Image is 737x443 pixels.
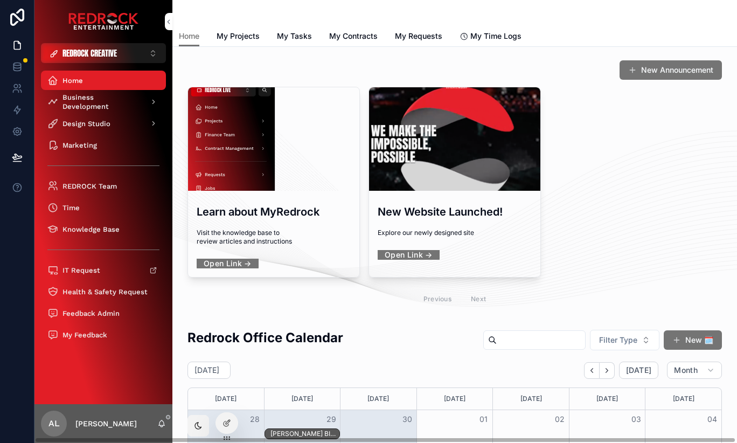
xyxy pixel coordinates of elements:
[477,413,490,426] button: 01
[667,362,722,379] button: Month
[41,176,166,196] a: REDROCK Team
[187,87,360,278] a: Learn about MyRedrockVisit the knowledge base to review articles and instructionsOpen Link →
[62,47,117,59] span: REDROCK CREATIVE
[75,418,137,429] p: [PERSON_NAME]
[571,388,644,410] div: [DATE]
[369,87,540,191] div: Screenshot-2025-08-19-at-10.28.09-AM.png
[62,182,117,191] span: REDROCK Team
[664,330,722,350] button: New 🗓️
[248,413,261,426] button: 28
[41,135,166,155] a: Marketing
[395,26,442,48] a: My Requests
[495,388,567,410] div: [DATE]
[179,31,199,41] span: Home
[342,388,415,410] div: [DATE]
[584,362,600,379] button: Back
[62,93,141,112] span: Business Development
[41,71,166,90] a: Home
[590,330,659,350] button: Select Button
[470,31,522,41] span: My Time Logs
[48,417,60,430] span: AL
[62,225,120,234] span: Knowledge Base
[41,303,166,323] a: Feedback Admin
[217,26,260,48] a: My Projects
[62,141,97,150] span: Marketing
[619,362,658,379] button: [DATE]
[194,365,219,376] h2: [DATE]
[68,13,138,30] img: App logo
[600,362,615,379] button: Next
[188,87,359,191] div: Screenshot-2025-08-19-at-2.09.49-PM.png
[674,365,698,375] span: Month
[266,388,339,410] div: [DATE]
[553,413,566,426] button: 02
[62,287,148,296] span: Health & Safety Request
[41,92,166,112] a: Business Development
[41,114,166,133] a: Design Studio
[41,282,166,301] a: Health & Safety Request
[706,413,719,426] button: 04
[277,31,312,41] span: My Tasks
[62,330,107,340] span: My Feedback
[62,266,100,275] span: IT Request
[419,388,491,410] div: [DATE]
[62,309,120,318] span: Feedback Admin
[620,60,722,80] button: New Announcement
[41,260,166,280] a: IT Request
[325,413,338,426] button: 29
[41,43,166,63] button: Select Button
[277,26,312,48] a: My Tasks
[460,26,522,48] a: My Time Logs
[41,325,166,344] a: My Feedback
[190,388,262,410] div: [DATE]
[197,255,259,272] a: Open Link →
[329,31,378,41] span: My Contracts
[62,119,110,128] span: Design Studio
[217,31,260,41] span: My Projects
[395,31,442,41] span: My Requests
[41,219,166,239] a: Knowledge Base
[197,204,351,220] h3: Learn about MyRedrock
[187,329,343,347] h2: Redrock Office Calendar
[630,413,643,426] button: 03
[270,430,339,438] div: [PERSON_NAME] BIRTHDAY
[270,429,339,439] div: JESYKA DUNN BIRTHDAY
[378,229,532,237] span: Explore our newly designed site
[599,335,637,345] span: Filter Type
[647,388,720,410] div: [DATE]
[34,63,172,358] div: scrollable content
[626,365,651,375] span: [DATE]
[62,76,83,85] span: Home
[368,87,541,278] a: New Website Launched!Explore our newly designed siteOpen Link →
[378,204,532,220] h3: New Website Launched!
[41,198,166,217] a: Time
[179,26,199,47] a: Home
[378,246,440,263] a: Open Link →
[401,413,414,426] button: 30
[62,203,80,212] span: Time
[197,229,351,246] span: Visit the knowledge base to review articles and instructions
[329,26,378,48] a: My Contracts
